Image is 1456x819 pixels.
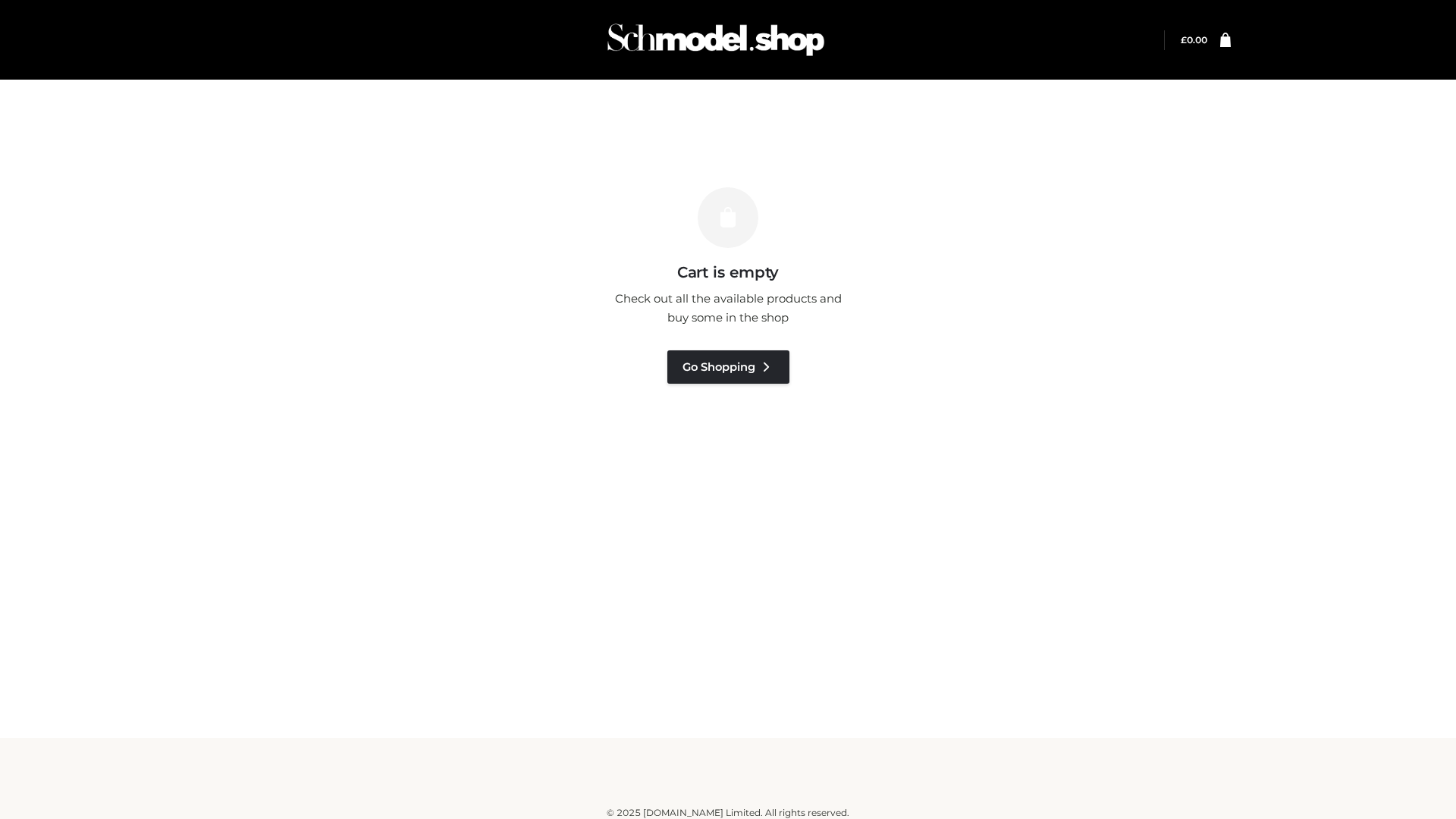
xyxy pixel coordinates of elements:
[667,350,789,384] a: Go Shopping
[607,289,849,328] p: Check out all the available products and buy some in the shop
[602,10,830,70] img: Schmodel Admin 964
[1181,34,1207,45] bdi: 0.00
[259,263,1197,281] h3: Cart is empty
[1181,34,1207,45] a: £0.00
[1181,34,1187,45] span: £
